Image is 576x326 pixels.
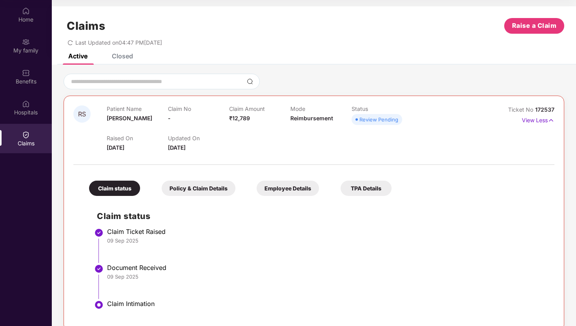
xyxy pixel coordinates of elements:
span: [DATE] [168,144,186,151]
img: svg+xml;base64,PHN2ZyBpZD0iU3RlcC1BY3RpdmUtMzJ4MzIiIHhtbG5zPSJodHRwOi8vd3d3LnczLm9yZy8yMDAwL3N2Zy... [94,300,104,310]
span: Reimbursement [290,115,333,121]
img: svg+xml;base64,PHN2ZyBpZD0iQ2xhaW0iIHhtbG5zPSJodHRwOi8vd3d3LnczLm9yZy8yMDAwL3N2ZyIgd2lkdGg9IjIwIi... [22,131,30,139]
div: Review Pending [359,116,398,123]
span: - [168,115,171,121]
img: svg+xml;base64,PHN2ZyBpZD0iSG9zcGl0YWxzIiB4bWxucz0iaHR0cDovL3d3dy53My5vcmcvMjAwMC9zdmciIHdpZHRoPS... [22,100,30,108]
p: View Less [522,114,554,125]
p: Updated On [168,135,229,141]
span: redo [67,39,73,46]
span: [PERSON_NAME] [107,115,152,121]
img: svg+xml;base64,PHN2ZyBpZD0iSG9tZSIgeG1sbnM9Imh0dHA6Ly93d3cudzMub3JnLzIwMDAvc3ZnIiB3aWR0aD0iMjAiIG... [22,7,30,15]
div: Employee Details [257,181,319,196]
span: Ticket No [508,106,535,113]
p: Patient Name [107,105,168,112]
div: Closed [112,52,133,60]
div: Claim status [89,181,140,196]
div: Document Received [107,264,547,272]
div: 09 Sep 2025 [107,237,547,244]
p: Claim Amount [229,105,290,112]
button: Raise a Claim [504,18,564,34]
p: Status [352,105,413,112]
img: svg+xml;base64,PHN2ZyBpZD0iU3RlcC1Eb25lLTMyeDMyIiB4bWxucz0iaHR0cDovL3d3dy53My5vcmcvMjAwMC9zdmciIH... [94,264,104,273]
p: Mode [290,105,352,112]
p: Claim No [168,105,229,112]
span: Raise a Claim [512,21,557,31]
p: Raised On [107,135,168,141]
span: Last Updated on 04:47 PM[DATE] [75,39,162,46]
h1: Claims [67,19,105,33]
h2: Claim status [97,210,547,223]
img: svg+xml;base64,PHN2ZyB3aWR0aD0iMjAiIGhlaWdodD0iMjAiIHZpZXdCb3g9IjAgMCAyMCAyMCIgZmlsbD0ibm9uZSIgeG... [22,38,30,46]
div: TPA Details [341,181,392,196]
img: svg+xml;base64,PHN2ZyBpZD0iQmVuZWZpdHMiIHhtbG5zPSJodHRwOi8vd3d3LnczLm9yZy8yMDAwL3N2ZyIgd2lkdGg9Ij... [22,69,30,77]
div: Claim Ticket Raised [107,228,547,235]
div: 09 Sep 2025 [107,273,547,280]
img: svg+xml;base64,PHN2ZyBpZD0iU3RlcC1Eb25lLTMyeDMyIiB4bWxucz0iaHR0cDovL3d3dy53My5vcmcvMjAwMC9zdmciIH... [94,228,104,237]
div: Policy & Claim Details [162,181,235,196]
span: [DATE] [107,144,124,151]
div: Active [68,52,87,60]
img: svg+xml;base64,PHN2ZyBpZD0iU2VhcmNoLTMyeDMyIiB4bWxucz0iaHR0cDovL3d3dy53My5vcmcvMjAwMC9zdmciIHdpZH... [247,78,253,85]
img: svg+xml;base64,PHN2ZyB4bWxucz0iaHR0cDovL3d3dy53My5vcmcvMjAwMC9zdmciIHdpZHRoPSIxNyIgaGVpZ2h0PSIxNy... [548,116,554,125]
span: ₹12,789 [229,115,250,121]
span: RS [78,111,86,118]
div: Claim Intimation [107,300,547,308]
span: 172537 [535,106,554,113]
